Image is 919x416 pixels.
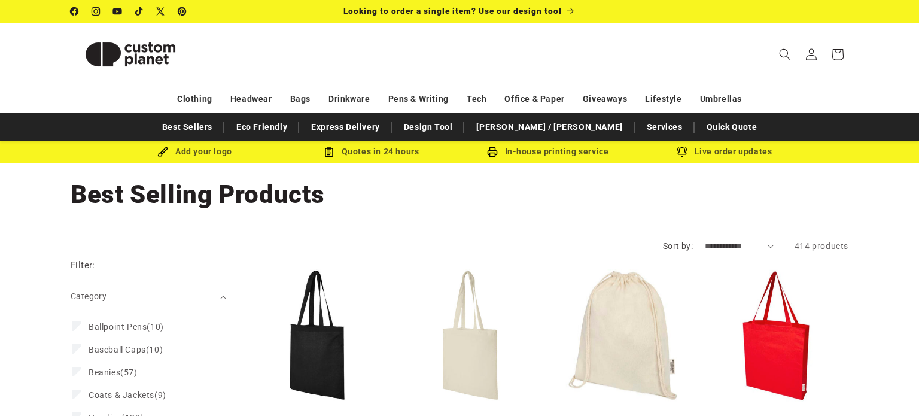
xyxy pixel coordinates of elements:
[89,321,164,332] span: (10)
[583,89,627,110] a: Giveaways
[230,117,293,138] a: Eco Friendly
[636,144,813,159] div: Live order updates
[663,241,693,251] label: Sort by:
[324,147,334,157] img: Order Updates Icon
[89,367,138,378] span: (57)
[230,89,272,110] a: Headwear
[700,89,742,110] a: Umbrellas
[467,89,486,110] a: Tech
[89,390,154,400] span: Coats & Jackets
[71,259,95,272] h2: Filter:
[283,144,459,159] div: Quotes in 24 hours
[89,322,147,332] span: Ballpoint Pens
[388,89,449,110] a: Pens & Writing
[328,89,370,110] a: Drinkware
[177,89,212,110] a: Clothing
[157,147,168,157] img: Brush Icon
[71,28,190,81] img: Custom Planet
[89,368,120,377] span: Beanies
[470,117,628,138] a: [PERSON_NAME] / [PERSON_NAME]
[89,390,166,400] span: (9)
[305,117,386,138] a: Express Delivery
[343,6,562,16] span: Looking to order a single item? Use our design tool
[71,281,226,312] summary: Category (0 selected)
[504,89,564,110] a: Office & Paper
[677,147,687,157] img: Order updates
[71,291,106,301] span: Category
[459,144,636,159] div: In-house printing service
[156,117,218,138] a: Best Sellers
[398,117,459,138] a: Design Tool
[66,23,195,86] a: Custom Planet
[641,117,689,138] a: Services
[106,144,283,159] div: Add your logo
[71,178,848,211] h1: Best Selling Products
[290,89,311,110] a: Bags
[795,241,848,251] span: 414 products
[89,345,146,354] span: Baseball Caps
[89,344,163,355] span: (10)
[772,41,798,68] summary: Search
[487,147,498,157] img: In-house printing
[645,89,681,110] a: Lifestyle
[701,117,763,138] a: Quick Quote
